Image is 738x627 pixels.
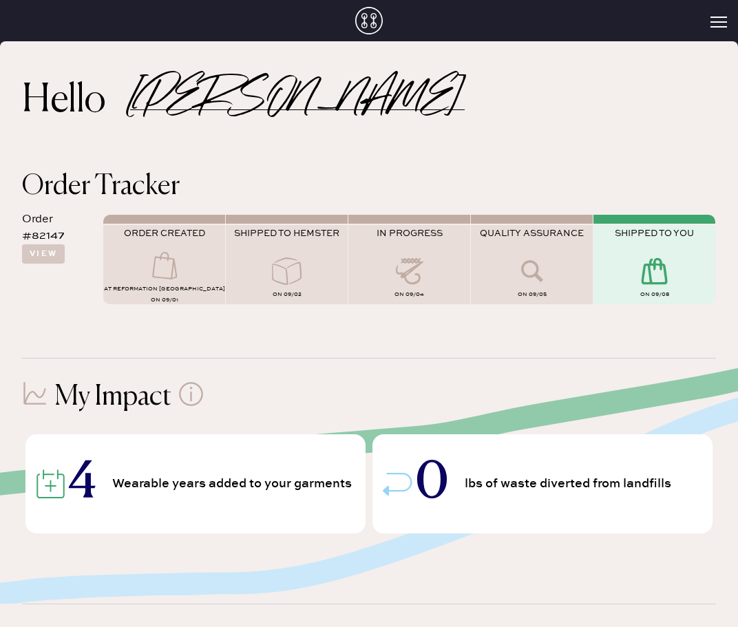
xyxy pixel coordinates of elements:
span: 0 [416,460,448,508]
span: 4 [69,460,96,508]
button: Open Menu [710,17,727,29]
span: ORDER CREATED [124,228,205,239]
span: SHIPPED TO HEMSTER [234,228,339,239]
h2: [PERSON_NAME] [130,92,465,110]
h1: My Impact [54,381,171,414]
span: AT Reformation [GEOGRAPHIC_DATA] on 09/01 [104,286,225,304]
span: on 09/04 [394,291,424,298]
span: on 09/02 [273,291,302,298]
h2: Hello [22,85,130,118]
span: Wearable years added to your garments [112,478,355,490]
span: IN PROGRESS [377,228,443,239]
iframe: Front Chat [446,158,738,627]
div: Order #82147 [22,211,92,244]
span: Order Tracker [22,173,180,200]
button: View [22,244,65,264]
